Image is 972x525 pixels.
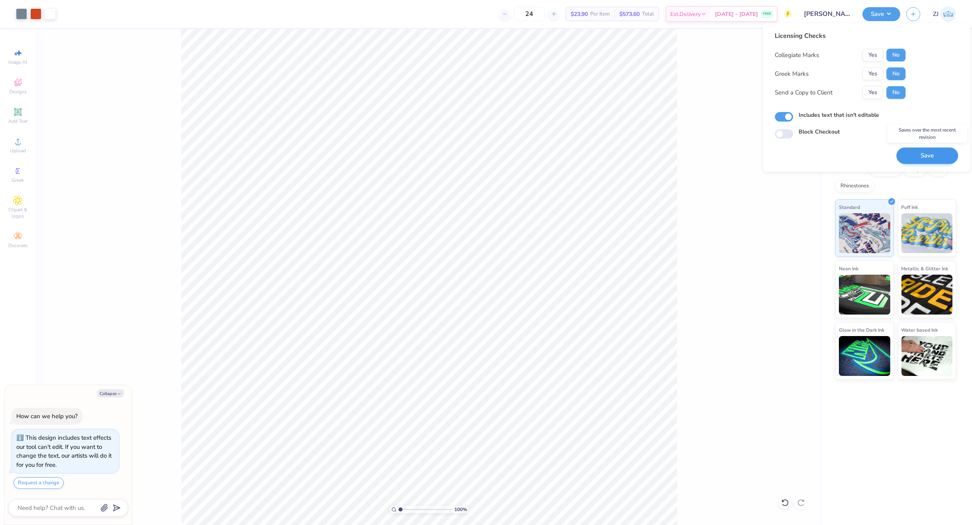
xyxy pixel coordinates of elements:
[8,242,27,249] span: Decorate
[799,128,840,136] label: Block Checkout
[14,477,64,489] button: Request a change
[4,206,32,219] span: Clipart & logos
[798,6,856,22] input: Untitled Design
[839,264,858,273] span: Neon Ink
[619,10,640,18] span: $573.60
[901,326,938,334] span: Water based Ink
[839,203,860,211] span: Standard
[901,213,953,253] img: Puff Ink
[839,336,890,376] img: Glow in the Dark Ink
[941,6,956,22] img: Zhor Junavee Antocan
[901,203,918,211] span: Puff Ink
[454,506,467,513] span: 100 %
[886,86,905,99] button: No
[862,49,883,61] button: Yes
[9,59,27,65] span: Image AI
[886,67,905,80] button: No
[8,118,27,124] span: Add Text
[16,434,112,469] div: This design includes text effects our tool can't edit. If you want to change the text, our artist...
[642,10,654,18] span: Total
[775,31,905,41] div: Licensing Checks
[514,7,545,21] input: – –
[12,177,24,183] span: Greek
[775,51,819,60] div: Collegiate Marks
[901,275,953,315] img: Metallic & Glitter Ink
[901,264,948,273] span: Metallic & Glitter Ink
[97,389,124,397] button: Collapse
[839,275,890,315] img: Neon Ink
[10,147,26,154] span: Upload
[775,69,809,79] div: Greek Marks
[886,49,905,61] button: No
[862,7,900,21] button: Save
[933,6,956,22] a: ZJ
[16,412,78,420] div: How can we help you?
[862,67,883,80] button: Yes
[839,326,884,334] span: Glow in the Dark Ink
[896,147,958,164] button: Save
[590,10,610,18] span: Per Item
[775,88,833,97] div: Send a Copy to Client
[835,180,874,192] div: Rhinestones
[799,111,879,119] label: Includes text that isn't editable
[571,10,588,18] span: $23.90
[9,88,27,95] span: Designs
[933,10,939,19] span: ZJ
[715,10,758,18] span: [DATE] - [DATE]
[839,213,890,253] img: Standard
[763,11,771,17] span: FREE
[670,10,701,18] span: Est. Delivery
[888,124,967,143] div: Saves over the most recent revision
[901,336,953,376] img: Water based Ink
[862,86,883,99] button: Yes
